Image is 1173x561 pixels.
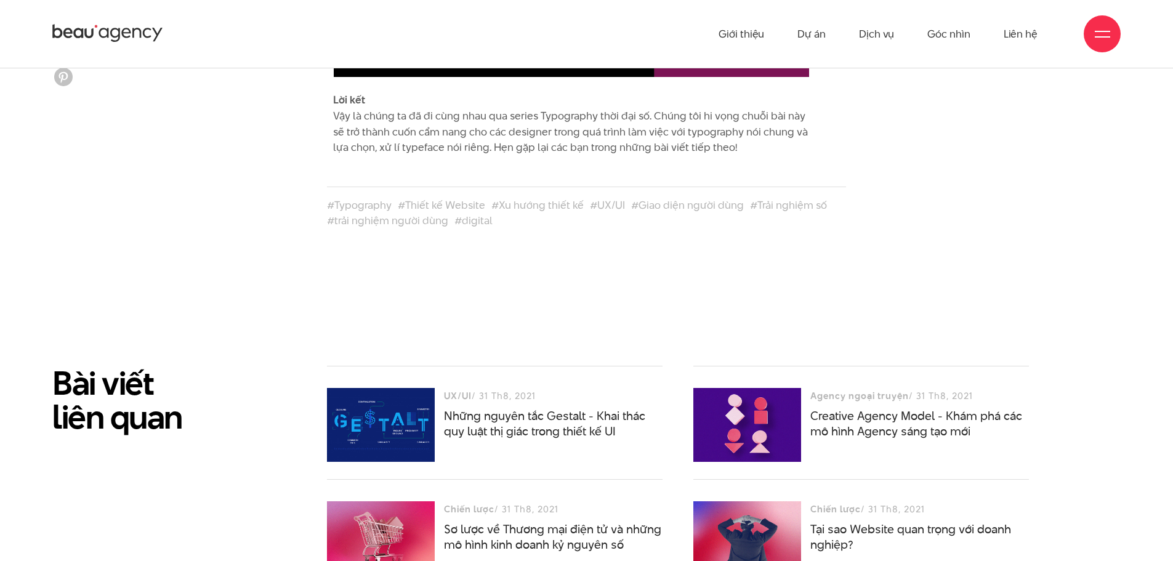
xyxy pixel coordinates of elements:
h2: Bài viết liên quan [52,366,296,434]
div: / 31 Th8, 2021 [444,501,663,517]
a: #trải nghiệm người dùng [327,213,448,228]
a: #Giao diện người dùng [631,198,744,212]
a: #Thiết kế Website [398,198,485,212]
p: Vậy là chúng ta đã đi cùng nhau qua series Typography thời đại số. Chúng tôi hi vọng chuỗi bài nà... [333,92,809,155]
h3: Chiến lược [444,501,494,517]
a: Những nguyên tắc Gestalt - Khai thác quy luật thị giác trong thiết kế UI [444,408,645,440]
h3: Agency ngoại truyện [810,388,909,403]
div: / 31 Th8, 2021 [810,501,1029,517]
a: #Xu hướng thiết kế [491,198,584,212]
a: Sơ lược về Thương mại điện tử và những mô hình kinh doanh kỷ nguyên số [444,521,661,553]
a: #Typography [327,198,392,212]
h3: Chiến lược [810,501,861,517]
a: Tại sao Website quan trọng với doanh nghiệp? [810,521,1011,553]
a: #UX/UI [590,198,625,212]
a: #Trải nghiệm số [750,198,827,212]
h3: UX/UI [444,388,472,403]
a: Creative Agency Model - Khám phá các mô hình Agency sáng tạo mới [810,408,1022,440]
strong: Lời kết [333,92,365,107]
div: / 31 Th8, 2021 [444,388,663,403]
div: / 31 Th8, 2021 [810,388,1029,403]
a: #digital [454,213,493,228]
